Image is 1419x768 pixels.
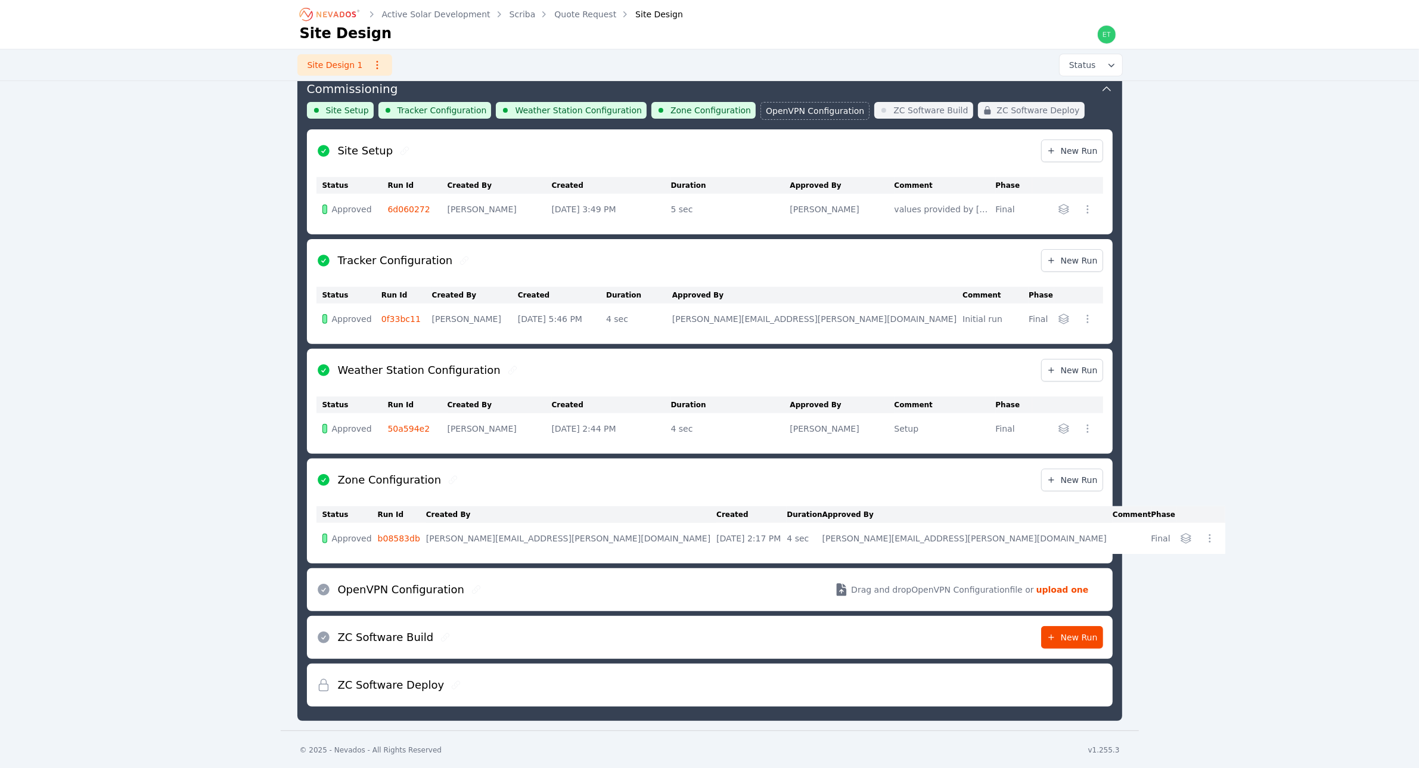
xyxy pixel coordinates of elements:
[1047,631,1098,643] span: New Run
[1060,54,1122,76] button: Status
[787,532,816,544] div: 4 sec
[790,194,895,225] td: [PERSON_NAME]
[448,177,552,194] th: Created By
[378,534,420,543] a: b08583db
[510,8,536,20] a: Scriba
[432,304,518,335] td: [PERSON_NAME]
[388,205,430,214] a: 6d060272
[766,105,864,117] span: OpenVPN Configuration
[1097,25,1116,44] img: ethan.harte@nevados.solar
[1041,249,1103,272] a: New Run
[332,313,372,325] span: Approved
[316,177,388,194] th: Status
[378,506,426,523] th: Run Id
[381,314,421,324] a: 0f33bc11
[671,203,784,215] div: 5 sec
[316,506,378,523] th: Status
[962,287,1029,304] th: Comment
[1113,506,1151,523] th: Comment
[332,532,372,544] span: Approved
[962,313,1023,325] div: Initial run
[1088,745,1120,755] div: v1.255.3
[1047,474,1098,486] span: New Run
[671,177,790,194] th: Duration
[338,362,501,379] h2: Weather Station Configuration
[1047,255,1098,267] span: New Run
[996,397,1032,413] th: Phase
[1041,469,1103,491] a: New Run
[552,413,671,444] td: [DATE] 2:44 PM
[388,397,448,413] th: Run Id
[893,104,968,116] span: ZC Software Build
[338,629,434,646] h2: ZC Software Build
[300,5,683,24] nav: Breadcrumb
[716,506,787,523] th: Created
[448,413,552,444] td: [PERSON_NAME]
[997,104,1080,116] span: ZC Software Deploy
[820,573,1103,606] button: Drag and dropOpenVPN Configurationfile or upload one
[790,413,895,444] td: [PERSON_NAME]
[332,203,372,215] span: Approved
[1041,626,1103,649] a: New Run
[338,143,393,159] h2: Site Setup
[672,287,962,304] th: Approved By
[672,304,962,335] td: [PERSON_NAME][EMAIL_ADDRESS][PERSON_NAME][DOMAIN_NAME]
[996,423,1026,435] div: Final
[822,523,1113,554] td: [PERSON_NAME][EMAIL_ADDRESS][PERSON_NAME][DOMAIN_NAME]
[1029,287,1054,304] th: Phase
[895,397,996,413] th: Comment
[326,104,369,116] span: Site Setup
[316,287,381,304] th: Status
[448,194,552,225] td: [PERSON_NAME]
[670,104,751,116] span: Zone Configuration
[518,304,606,335] td: [DATE] 5:46 PM
[895,177,996,194] th: Comment
[851,584,1033,596] span: Drag and drop OpenVPN Configuration file or
[895,423,990,435] div: Setup
[1047,364,1098,376] span: New Run
[671,423,784,435] div: 4 sec
[338,472,442,488] h2: Zone Configuration
[316,397,388,413] th: Status
[426,506,716,523] th: Created By
[1041,359,1103,382] a: New Run
[1151,532,1170,544] div: Final
[518,287,606,304] th: Created
[552,194,671,225] td: [DATE] 3:49 PM
[307,73,1113,102] button: Commissioning
[1036,584,1089,596] strong: upload one
[515,104,642,116] span: Weather Station Configuration
[716,523,787,554] td: [DATE] 2:17 PM
[1064,59,1096,71] span: Status
[822,506,1113,523] th: Approved By
[448,397,552,413] th: Created By
[671,397,790,413] th: Duration
[1029,313,1048,325] div: Final
[996,177,1032,194] th: Phase
[338,677,445,693] h2: ZC Software Deploy
[338,252,453,269] h2: Tracker Configuration
[307,80,398,97] h3: Commissioning
[996,203,1026,215] div: Final
[619,8,683,20] div: Site Design
[338,581,465,598] h2: OpenVPN Configuration
[297,54,392,76] a: Site Design 1
[552,397,671,413] th: Created
[1151,506,1176,523] th: Phase
[300,24,392,43] h1: Site Design
[606,287,672,304] th: Duration
[381,287,432,304] th: Run Id
[606,313,666,325] div: 4 sec
[398,104,487,116] span: Tracker Configuration
[300,745,442,755] div: © 2025 - Nevados - All Rights Reserved
[432,287,518,304] th: Created By
[388,177,448,194] th: Run Id
[332,423,372,435] span: Approved
[790,397,895,413] th: Approved By
[552,177,671,194] th: Created
[1047,145,1098,157] span: New Run
[895,203,990,215] div: values provided by [PERSON_NAME]
[382,8,490,20] a: Active Solar Development
[1041,140,1103,162] a: New Run
[790,177,895,194] th: Approved By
